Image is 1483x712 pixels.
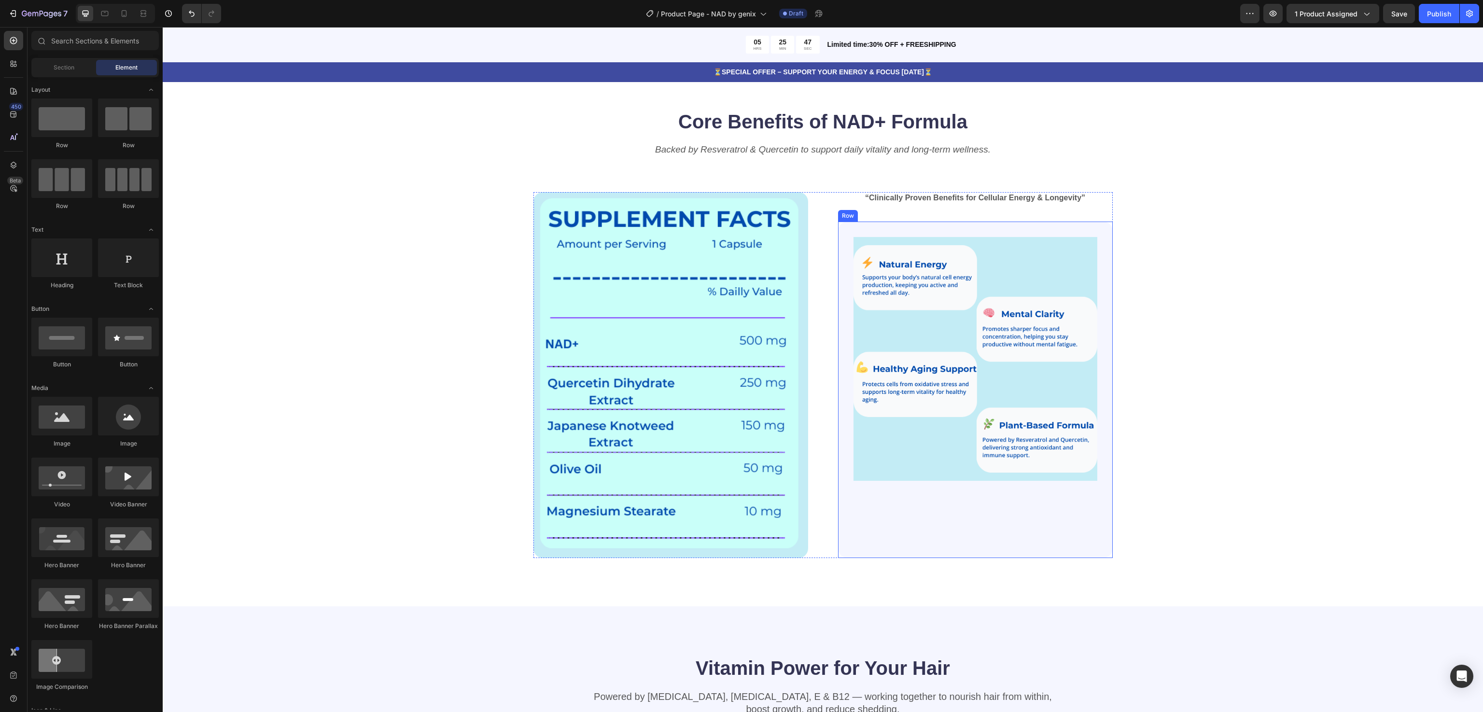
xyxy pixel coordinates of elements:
[31,141,92,150] div: Row
[143,301,159,317] span: Toggle open
[182,4,221,23] div: Undo/Redo
[31,281,92,290] div: Heading
[31,683,92,691] div: Image Comparison
[31,85,50,94] span: Layout
[789,9,803,18] span: Draft
[54,63,74,72] span: Section
[1287,4,1379,23] button: 1 product assigned
[371,165,645,531] img: gempages_543980698587890526-48fad3d4-a62b-4016-93ae-710a979ec6db.png
[31,500,92,509] div: Video
[1450,665,1473,688] div: Open Intercom Messenger
[9,103,23,111] div: 450
[143,380,159,396] span: Toggle open
[1295,9,1357,19] span: 1 product assigned
[371,628,950,655] h2: Vitamin Power for Your Hair
[163,27,1483,712] iframe: Design area
[661,9,756,19] span: Product Page - NAD by genix
[559,41,761,49] strong: SPECIAL OFFER – SUPPORT YOUR ENERGY & FOCUS [DATE]
[143,82,159,98] span: Toggle open
[31,305,49,313] span: Button
[98,561,159,570] div: Hero Banner
[7,177,23,184] div: Beta
[98,202,159,210] div: Row
[98,141,159,150] div: Row
[677,184,693,193] div: Row
[371,81,950,108] h2: Core Benefits of NAD+ Formula
[98,500,159,509] div: Video Banner
[31,225,43,234] span: Text
[115,63,138,72] span: Element
[31,202,92,210] div: Row
[1391,10,1407,18] span: Save
[702,167,923,175] strong: “Clinically Proven Benefits for Cellular Energy & Longevity”
[31,31,159,50] input: Search Sections & Elements
[4,4,72,23] button: 7
[691,210,935,454] img: gempages_543980698587890526-59f57eac-e7e3-4f39-950a-c6596e117afc.png
[98,281,159,290] div: Text Block
[1427,9,1451,19] div: Publish
[372,663,949,688] p: Powered by [MEDICAL_DATA], [MEDICAL_DATA], E & B12 — working together to nourish hair from within...
[31,622,92,630] div: Hero Banner
[98,360,159,369] div: Button
[31,439,92,448] div: Image
[143,222,159,237] span: Toggle open
[1419,4,1459,23] button: Publish
[98,622,159,630] div: Hero Banner Parallax
[31,360,92,369] div: Button
[63,8,68,19] p: 7
[31,384,48,392] span: Media
[98,439,159,448] div: Image
[1383,4,1415,23] button: Save
[492,117,828,127] i: Backed by Resveratrol & Quercetin to support daily vitality and long-term wellness.
[31,561,92,570] div: Hero Banner
[657,9,659,19] span: /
